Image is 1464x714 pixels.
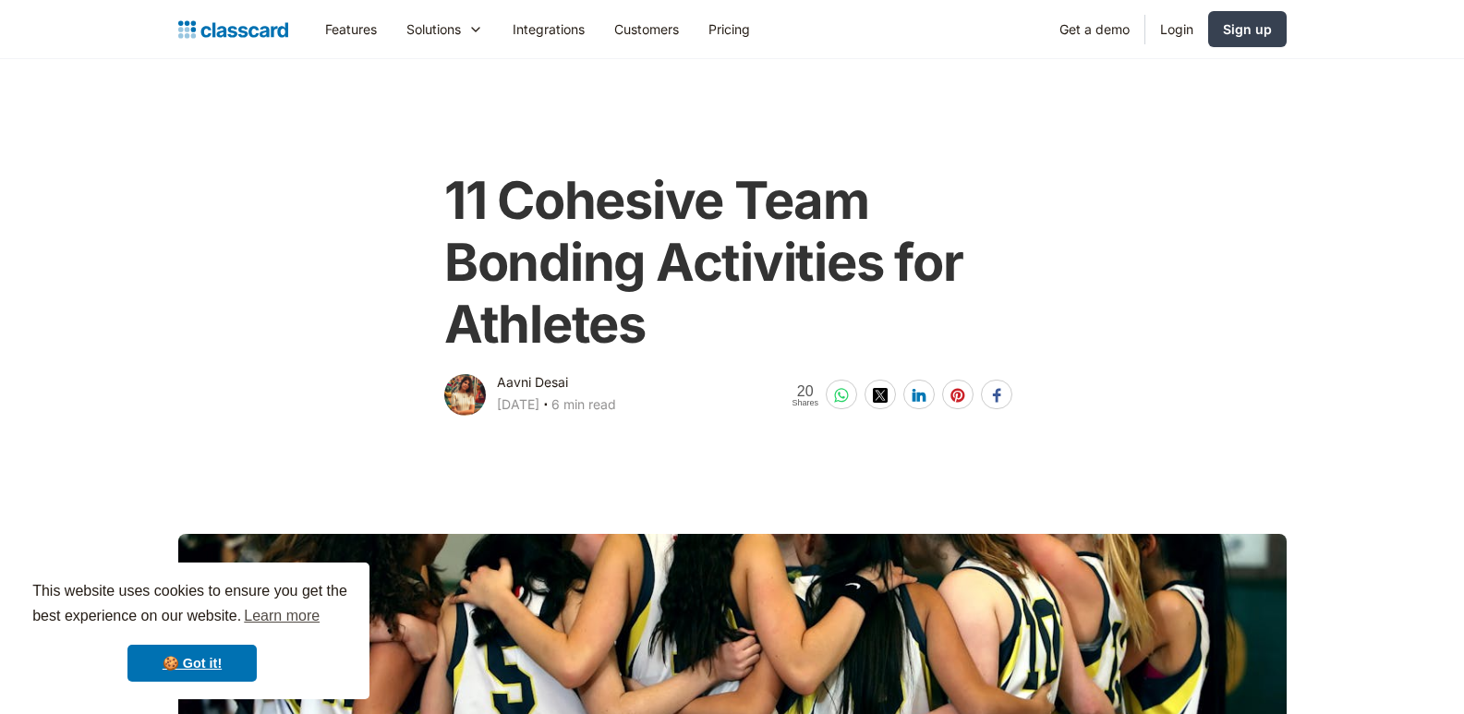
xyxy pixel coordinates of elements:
[406,19,461,39] div: Solutions
[392,8,498,50] div: Solutions
[834,388,849,403] img: whatsapp-white sharing button
[241,602,322,630] a: learn more about cookies
[989,388,1004,403] img: facebook-white sharing button
[444,170,1020,357] h1: 11 Cohesive Team Bonding Activities for Athletes
[497,371,568,393] div: Aavni Desai
[873,388,888,403] img: twitter-white sharing button
[1223,19,1272,39] div: Sign up
[1145,8,1208,50] a: Login
[792,399,818,407] span: Shares
[1045,8,1144,50] a: Get a demo
[912,388,926,403] img: linkedin-white sharing button
[539,393,551,419] div: ‧
[1208,11,1287,47] a: Sign up
[950,388,965,403] img: pinterest-white sharing button
[15,563,369,699] div: cookieconsent
[498,8,599,50] a: Integrations
[127,645,257,682] a: dismiss cookie message
[792,383,818,399] span: 20
[497,393,539,416] div: [DATE]
[694,8,765,50] a: Pricing
[178,17,288,42] a: home
[32,580,352,630] span: This website uses cookies to ensure you get the best experience on our website.
[310,8,392,50] a: Features
[599,8,694,50] a: Customers
[551,393,616,416] div: 6 min read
